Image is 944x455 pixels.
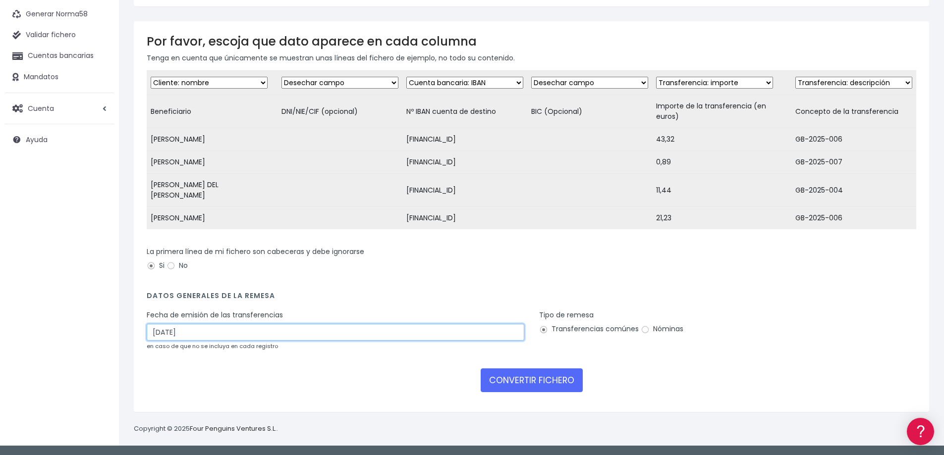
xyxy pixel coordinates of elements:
[10,69,188,78] div: Información general
[10,238,188,247] div: Programadores
[791,207,916,230] td: GB-2025-006
[147,151,278,174] td: [PERSON_NAME]
[147,260,165,271] label: Si
[10,253,188,268] a: API
[539,310,594,320] label: Tipo de remesa
[147,247,364,257] label: La primera línea de mi fichero son cabeceras y debe ignorarse
[147,342,278,350] small: en caso de que no se incluya en cada registro
[10,197,188,206] div: Facturación
[26,135,48,145] span: Ayuda
[10,156,188,171] a: Videotutoriales
[402,207,527,230] td: [FINANCIAL_ID]
[147,128,278,151] td: [PERSON_NAME]
[5,67,114,88] a: Mandatos
[652,95,791,128] td: Importe de la transferencia (en euros)
[5,25,114,46] a: Validar fichero
[791,128,916,151] td: GB-2025-006
[402,151,527,174] td: [FINANCIAL_ID]
[652,151,791,174] td: 0,89
[190,424,277,433] a: Four Penguins Ventures S.L.
[10,109,188,119] div: Convertir ficheros
[652,207,791,230] td: 21,23
[652,174,791,207] td: 11,44
[539,324,639,334] label: Transferencias comúnes
[147,174,278,207] td: [PERSON_NAME] DEL [PERSON_NAME]
[10,125,188,141] a: Formatos
[5,129,114,150] a: Ayuda
[791,95,916,128] td: Concepto de la transferencia
[147,292,916,305] h4: Datos generales de la remesa
[147,34,916,49] h3: Por favor, escoja que dato aparece en cada columna
[481,368,583,392] button: CONVERTIR FICHERO
[10,171,188,187] a: Perfiles de empresas
[402,174,527,207] td: [FINANCIAL_ID]
[147,207,278,230] td: [PERSON_NAME]
[147,95,278,128] td: Beneficiario
[28,103,54,113] span: Cuenta
[402,95,527,128] td: Nº IBAN cuenta de destino
[147,310,283,320] label: Fecha de emisión de las transferencias
[10,212,188,228] a: General
[10,141,188,156] a: Problemas habituales
[527,95,652,128] td: BIC (Opcional)
[10,84,188,100] a: Información general
[5,4,114,25] a: Generar Norma58
[641,324,683,334] label: Nóminas
[402,128,527,151] td: [FINANCIAL_ID]
[147,52,916,63] p: Tenga en cuenta que únicamente se muestran unas líneas del fichero de ejemplo, no todo su contenido.
[791,174,916,207] td: GB-2025-004
[278,95,402,128] td: DNI/NIE/CIF (opcional)
[5,46,114,66] a: Cuentas bancarias
[652,128,791,151] td: 43,32
[791,151,916,174] td: GB-2025-007
[136,285,191,295] a: POWERED BY ENCHANT
[167,260,188,271] label: No
[10,265,188,282] button: Contáctanos
[134,424,278,434] p: Copyright © 2025 .
[5,98,114,119] a: Cuenta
